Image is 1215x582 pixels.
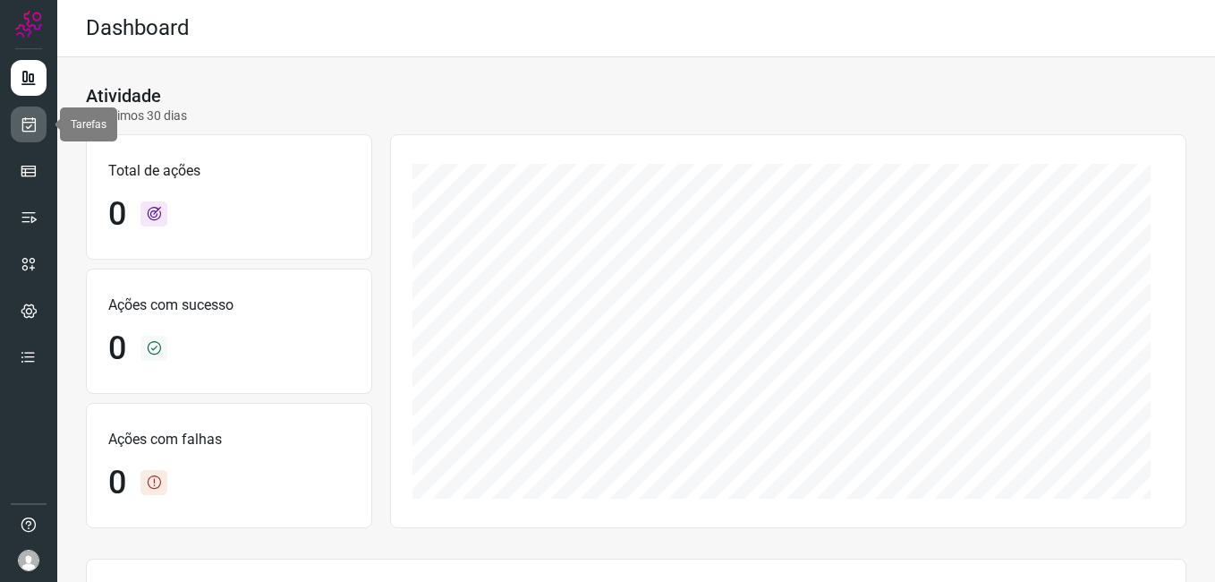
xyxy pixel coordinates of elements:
[86,107,187,125] p: Últimos 30 dias
[86,85,161,107] h3: Atividade
[18,550,39,571] img: avatar-user-boy.jpg
[86,15,190,41] h2: Dashboard
[108,330,126,368] h1: 0
[71,118,106,131] span: Tarefas
[108,195,126,234] h1: 0
[108,464,126,502] h1: 0
[108,429,350,450] p: Ações com falhas
[15,11,42,38] img: Logo
[108,295,350,316] p: Ações com sucesso
[108,160,350,182] p: Total de ações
